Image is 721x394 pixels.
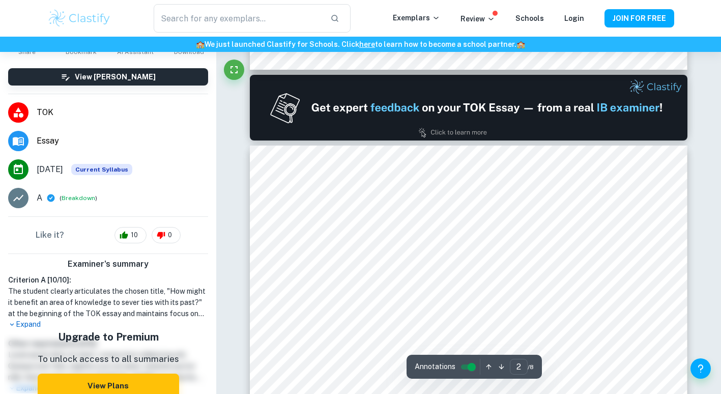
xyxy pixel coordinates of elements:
p: A [37,192,42,204]
h6: Like it? [36,229,64,241]
span: Current Syllabus [71,164,132,175]
input: Search for any exemplars... [154,4,322,33]
span: / 8 [528,362,534,372]
span: 🏫 [196,40,205,48]
img: Ad [250,75,687,140]
span: TOK [37,106,208,119]
h6: We just launched Clastify for Schools. Click to learn how to become a school partner. [2,39,719,50]
h1: The student clearly articulates the chosen title, "How might it benefit an area of knowledge to s... [8,286,208,319]
p: Exemplars [393,12,440,23]
span: AI Assistant [117,48,154,55]
button: JOIN FOR FREE [604,9,674,27]
span: 0 [162,230,178,240]
div: This exemplar is based on the current syllabus. Feel free to refer to it for inspiration/ideas wh... [71,164,132,175]
a: Schools [515,14,544,22]
span: 10 [125,230,143,240]
div: 10 [114,227,147,243]
span: 🏫 [516,40,525,48]
div: 0 [152,227,181,243]
span: ( ) [60,193,97,203]
h6: Criterion A [ 10 / 10 ]: [8,274,208,286]
h5: Upgrade to Premium [38,329,179,345]
p: Expand [8,319,208,330]
span: [DATE] [37,163,63,176]
span: Bookmark [66,48,97,55]
span: Essay [37,135,208,147]
button: View [PERSON_NAME] [8,68,208,86]
span: Share [18,48,36,55]
button: Help and Feedback [690,358,711,379]
h6: Examiner's summary [4,258,212,270]
a: here [359,40,375,48]
p: Review [460,13,495,24]
span: Annotations [415,361,455,372]
a: Login [564,14,584,22]
h6: View [PERSON_NAME] [75,71,156,82]
p: To unlock access to all summaries [38,353,179,366]
button: Breakdown [62,193,95,203]
span: Download [174,48,204,55]
button: Fullscreen [224,60,244,80]
img: Clastify logo [47,8,112,29]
